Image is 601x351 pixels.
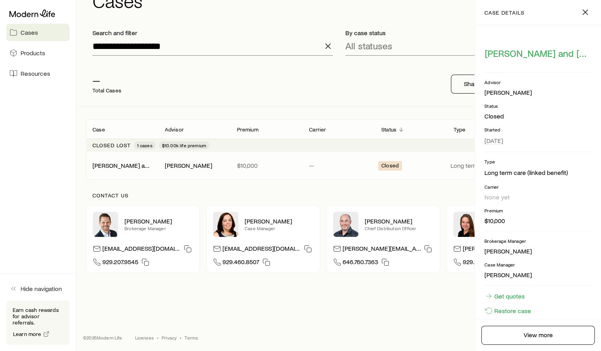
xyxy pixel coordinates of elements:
[484,306,531,315] button: Restore case
[21,49,45,57] span: Products
[6,24,70,41] a: Cases
[245,217,313,225] p: [PERSON_NAME]
[343,244,421,255] p: [PERSON_NAME][EMAIL_ADDRESS][DOMAIN_NAME]
[83,334,122,341] p: © 2025 Modern Life
[102,258,138,268] span: 929.207.9545
[92,161,152,170] div: [PERSON_NAME] and [PERSON_NAME]
[162,142,206,148] span: $10.00k life premium
[213,212,238,237] img: Heather McKee
[484,9,524,16] p: case details
[13,307,63,326] p: Earn cash rewards for advisor referrals.
[484,79,592,85] p: Advisor
[92,142,131,148] p: Closed lost
[102,244,181,255] p: [EMAIL_ADDRESS][DOMAIN_NAME]
[381,126,396,133] p: Status
[21,285,62,293] span: Hide navigation
[484,184,592,190] p: Carrier
[454,126,466,133] p: Type
[6,65,70,82] a: Resources
[484,292,525,300] a: Get quotes
[157,334,158,341] span: •
[92,126,105,133] p: Case
[484,238,592,244] p: Brokerage Manager
[309,161,369,169] p: —
[450,161,516,169] p: Long term care (linked benefit)
[451,75,522,94] button: Share fact finder
[484,47,592,60] button: [PERSON_NAME] and [PERSON_NAME]
[237,161,296,169] p: $10,000
[222,244,301,255] p: [EMAIL_ADDRESS][DOMAIN_NAME]
[124,225,193,231] p: Brokerage Manager
[484,271,592,279] p: [PERSON_NAME]
[345,29,586,37] p: By case status
[185,334,198,341] a: Terms
[463,244,541,255] p: [PERSON_NAME][EMAIL_ADDRESS][DOMAIN_NAME]
[180,334,181,341] span: •
[92,161,201,169] a: [PERSON_NAME] and [PERSON_NAME]
[135,334,154,341] a: Licenses
[484,217,592,225] p: $10,000
[453,212,479,237] img: Ellen Wall
[484,137,503,145] span: [DATE]
[137,142,153,148] span: 1 cases
[21,28,38,36] span: Cases
[21,69,50,77] span: Resources
[381,162,399,171] span: Closed
[484,158,592,165] p: Type
[481,326,595,345] a: View more
[165,126,184,133] p: Advisor
[484,103,592,109] p: Status
[484,126,592,133] p: Started
[92,192,585,199] p: Contact us
[484,193,592,201] p: None yet
[484,112,592,120] p: Closed
[484,207,592,214] p: Premium
[365,225,433,231] p: Chief Distribution Officer
[484,168,592,177] li: Long term care (linked benefit)
[464,80,509,88] p: Share fact finder
[485,48,591,59] span: [PERSON_NAME] and [PERSON_NAME]
[124,217,193,225] p: [PERSON_NAME]
[86,119,592,180] div: Client cases
[237,126,258,133] p: Premium
[6,44,70,62] a: Products
[92,87,121,94] p: Total Cases
[6,280,70,297] button: Hide navigation
[245,225,313,231] p: Case Manager
[309,126,326,133] p: Carrier
[463,258,498,268] span: 929.209.8778
[165,161,212,170] div: [PERSON_NAME]
[93,212,118,237] img: Nick Weiler
[222,258,259,268] span: 929.460.8507
[343,258,378,268] span: 646.760.7363
[13,331,41,337] span: Learn more
[333,212,358,237] img: Dan Pierson
[484,247,592,255] p: [PERSON_NAME]
[162,334,177,341] a: Privacy
[345,40,392,51] p: All statuses
[484,88,532,97] div: [PERSON_NAME]
[365,217,433,225] p: [PERSON_NAME]
[6,300,70,345] div: Earn cash rewards for advisor referrals.Learn more
[92,75,121,86] p: —
[92,29,333,37] p: Search and filter
[484,261,592,268] p: Case Manager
